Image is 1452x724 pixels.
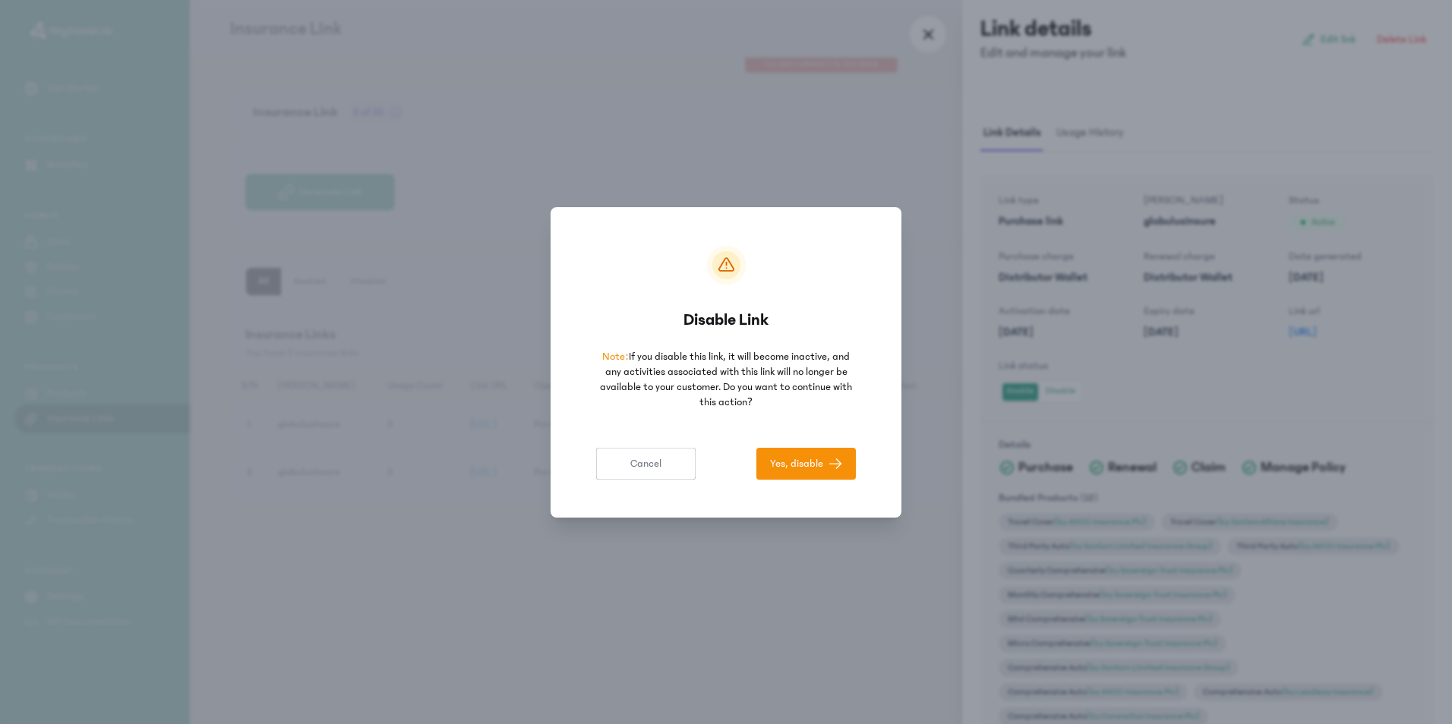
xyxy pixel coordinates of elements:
span: Note: [602,351,629,363]
button: Yes, disable [756,448,856,480]
span: Yes, disable [770,456,823,471]
p: If you disable this link, it will become inactive, and any activities associated with this link w... [598,349,854,410]
button: Cancel [596,448,696,480]
h4: Disable Link [683,307,769,332]
span: Cancel [630,456,661,471]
